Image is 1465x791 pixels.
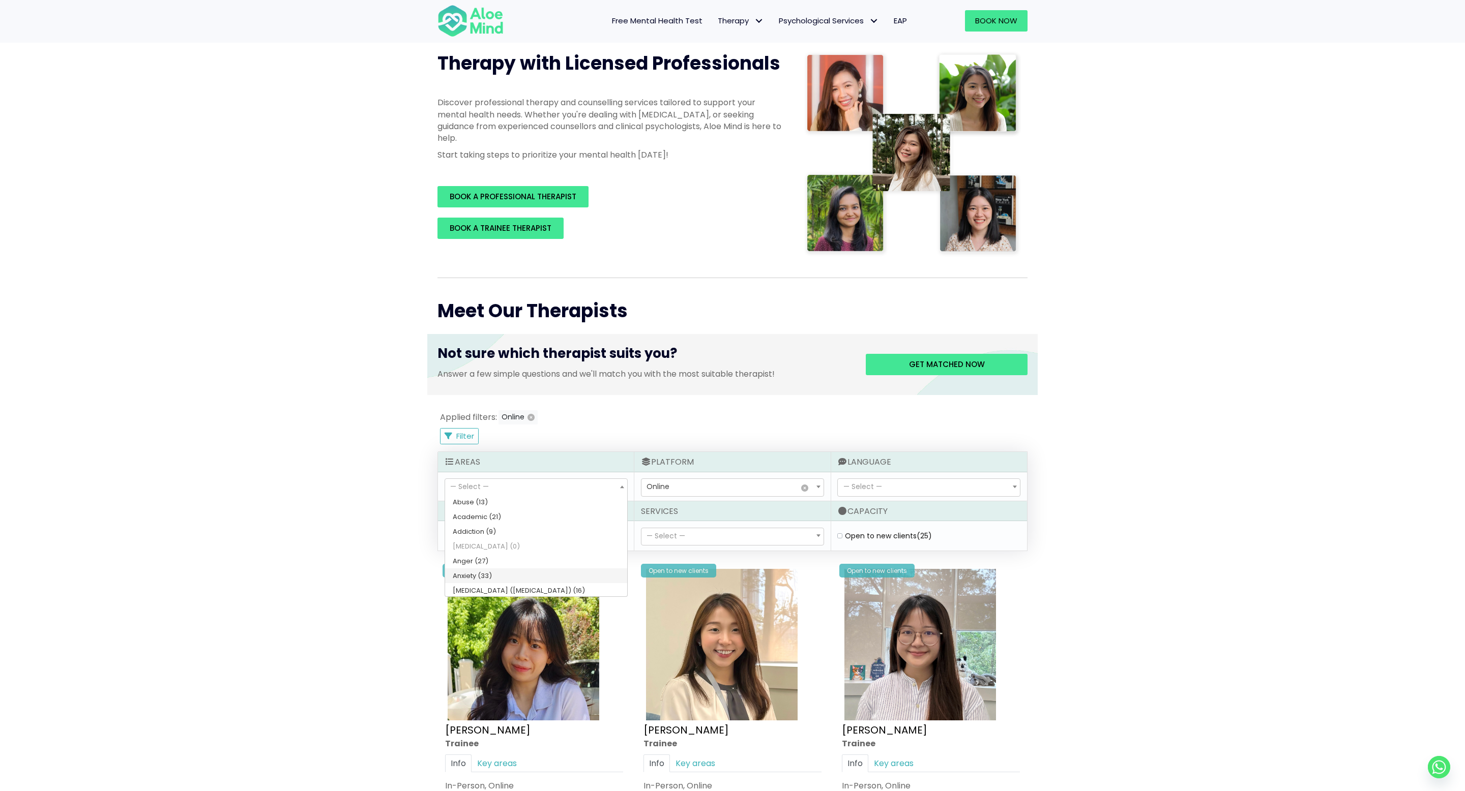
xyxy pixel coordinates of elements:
[965,10,1028,32] a: Book Now
[647,531,685,541] span: — Select —
[437,97,783,144] p: Discover professional therapy and counselling services tailored to support your mental health nee...
[437,50,780,76] span: Therapy with Licensed Professionals
[438,501,634,521] div: Therapist Type
[445,754,472,772] a: Info
[445,722,531,737] a: [PERSON_NAME]
[641,564,716,577] div: Open to new clients
[641,479,824,496] span: Online
[445,568,627,583] li: Anxiety (33)
[779,15,878,26] span: Psychological Services
[643,779,822,791] div: In-Person, Online
[437,149,783,161] p: Start taking steps to prioritize your mental health [DATE]!
[472,754,522,772] a: Key areas
[842,737,1020,749] div: Trainee
[445,583,627,598] li: [MEDICAL_DATA] ([MEDICAL_DATA]) (16)
[866,14,881,28] span: Psychological Services: submenu
[718,15,764,26] span: Therapy
[975,15,1017,26] span: Book Now
[831,452,1027,472] div: Language
[751,14,766,28] span: Therapy: submenu
[842,722,927,737] a: [PERSON_NAME]
[710,10,771,32] a: TherapyTherapy: submenu
[437,298,628,324] span: Meet Our Therapists
[909,359,985,370] span: Get matched now
[886,10,915,32] a: EAP
[771,10,886,32] a: Psychological ServicesPsychological Services: submenu
[643,722,729,737] a: [PERSON_NAME]
[831,501,1027,521] div: Capacity
[647,481,669,492] span: Online
[445,539,627,554] li: [MEDICAL_DATA] (0)
[634,452,830,472] div: Platform
[438,452,634,472] div: Areas
[843,481,882,492] span: — Select —
[437,344,851,368] h3: Not sure which therapist suits you?
[445,524,627,539] li: Addiction (9)
[456,431,474,441] span: Filter
[517,10,915,32] nav: Menu
[445,495,627,509] li: Abuse (13)
[450,223,551,233] span: BOOK A TRAINEE THERAPIST
[440,428,479,444] button: Filter Listings
[839,564,915,577] div: Open to new clients
[634,501,830,521] div: Services
[450,191,576,202] span: BOOK A PROFESSIONAL THERAPIST
[443,564,518,577] div: Open to new clients
[437,368,851,380] p: Answer a few simple questions and we'll match you with the most suitable therapist!
[844,569,996,720] img: IMG_3049 – Joanne Lee
[842,779,1020,791] div: In-Person, Online
[437,218,564,239] a: BOOK A TRAINEE THERAPIST
[643,754,670,772] a: Info
[437,4,504,38] img: Aloe mind Logo
[437,186,589,207] a: BOOK A PROFESSIONAL THERAPIST
[440,411,497,423] span: Applied filters:
[646,569,798,720] img: IMG_1660 – Tracy Kwah
[604,10,710,32] a: Free Mental Health Test
[804,51,1021,257] img: Therapist collage
[445,509,627,524] li: Academic (21)
[845,531,932,541] label: Open to new clients
[917,531,932,541] span: (25)
[445,779,623,791] div: In-Person, Online
[445,554,627,568] li: Anger (27)
[894,15,907,26] span: EAP
[868,754,919,772] a: Key areas
[866,354,1028,375] a: Get matched now
[448,569,599,720] img: Aloe Mind Profile Pic – Christie Yong Kar Xin
[445,737,623,749] div: Trainee
[670,754,721,772] a: Key areas
[612,15,702,26] span: Free Mental Health Test
[499,410,538,424] button: Online
[1428,756,1450,778] a: Whatsapp
[450,481,489,492] span: — Select —
[842,754,868,772] a: Info
[643,737,822,749] div: Trainee
[641,478,824,497] span: Online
